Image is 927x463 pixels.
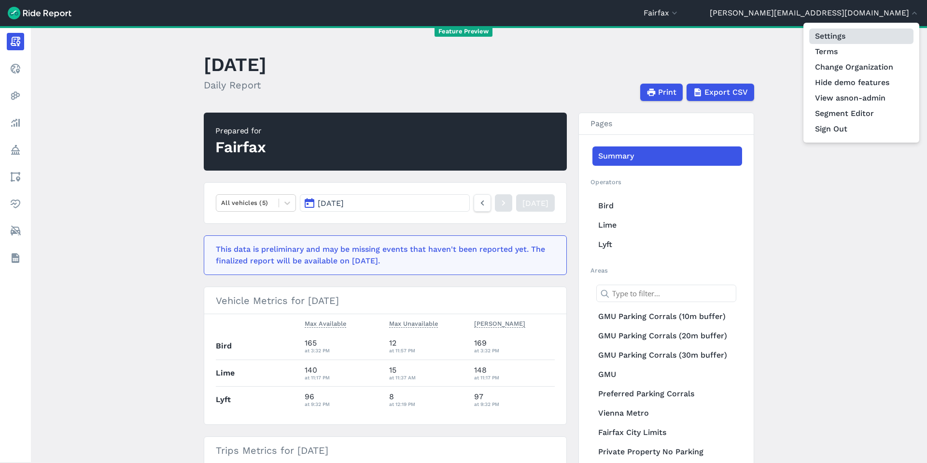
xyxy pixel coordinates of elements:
[809,29,913,44] a: Settings
[809,121,913,137] button: Sign Out
[809,106,913,121] a: Segment Editor
[809,59,913,75] a: Change Organization
[809,90,913,106] button: View asnon-admin
[809,75,913,90] button: Hide demo features
[809,44,913,59] a: Terms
